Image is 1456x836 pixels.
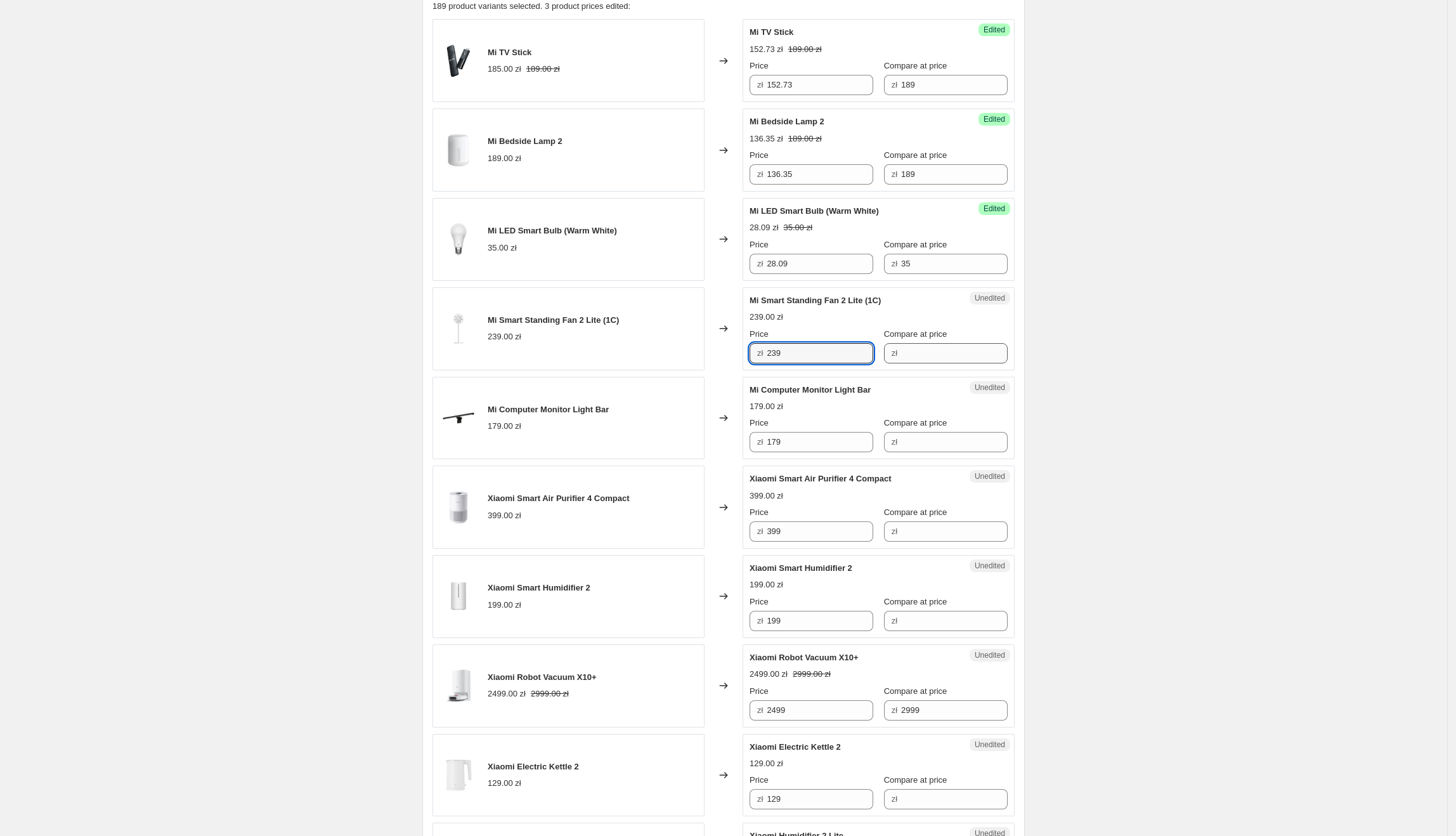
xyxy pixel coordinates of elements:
[757,169,763,179] span: zł
[788,43,822,56] strike: 189.00 zł
[750,240,769,249] span: Price
[439,220,478,258] img: 3055_miledsmartbulb-warmwhite-1600-hero_c7a8aa52-be97-469b-a0d7-b5f34ed0f836_80x.png
[432,1,630,11] span: 189 product variants selected. 3 product prices edited:
[975,740,1005,750] span: Unedited
[750,507,769,517] span: Price
[750,206,879,216] span: Mi LED Smart Bulb (Warm White)
[488,762,579,771] span: Xiaomi Electric Kettle 2
[757,526,763,536] span: zł
[750,43,783,56] div: 152.73 zł
[488,688,526,700] div: 2499.00 zł
[488,405,609,414] span: Mi Computer Monitor Light Bar
[488,420,521,433] div: 179.00 zł
[750,418,769,428] span: Price
[884,150,947,160] span: Compare at price
[892,705,897,715] span: zł
[757,437,763,447] span: zł
[975,650,1005,660] span: Unedited
[439,577,478,615] img: 4778_xiaomi_smart_humidifier_2-1-800px_80x.png
[750,597,769,606] span: Price
[757,80,763,89] span: zł
[488,509,521,522] div: 399.00 zł
[757,794,763,804] span: zł
[439,131,478,169] img: 2691_mibedsidelamp2-800px-hero_4fb17125-e19e-4251-a754-7135047a94e2_80x.png
[488,48,531,57] span: Mi TV Stick
[892,794,897,804] span: zł
[975,382,1005,393] span: Unedited
[488,226,617,235] span: Mi LED Smart Bulb (Warm White)
[892,348,897,358] span: zł
[750,296,881,305] span: Mi Smart Standing Fan 2 Lite (1C)
[750,150,769,160] span: Price
[892,169,897,179] span: zł
[439,310,478,348] img: 3107_mismartstandingfan1c-800px-hero_80x.png
[984,114,1005,124] span: Edited
[975,293,1005,303] span: Unedited
[488,315,619,325] span: Mi Smart Standing Fan 2 Lite (1C)
[884,686,947,696] span: Compare at price
[975,471,1005,481] span: Unedited
[439,488,478,526] img: 4736_xiaomi_smart_air_purifier_4_compact-1-base-1600px_80x.png
[884,597,947,606] span: Compare at price
[757,705,763,715] span: zł
[750,474,891,483] span: Xiaomi Smart Air Purifier 4 Compact
[892,616,897,625] span: zł
[750,329,769,339] span: Price
[750,133,783,145] div: 136.35 zł
[750,490,783,502] div: 399.00 zł
[488,152,521,165] div: 189.00 zł
[884,329,947,339] span: Compare at price
[757,616,763,625] span: zł
[884,61,947,70] span: Compare at price
[892,526,897,536] span: zł
[984,204,1005,214] span: Edited
[750,311,783,323] div: 239.00 zł
[439,42,478,80] img: 3142_mitvstick-800px-hero_80x.png
[750,385,871,395] span: Mi Computer Monitor Light Bar
[488,330,521,343] div: 239.00 zł
[750,757,783,770] div: 129.00 zł
[750,400,783,413] div: 179.00 zł
[975,561,1005,571] span: Unedited
[439,399,478,437] img: 3573_micomputer-monitorlightbar-800px-01_1_f26621e2-4aaf-43a6-8b1d-619d2a8eb058_80x.png
[892,80,897,89] span: zł
[750,742,841,752] span: Xiaomi Electric Kettle 2
[488,493,629,503] span: Xiaomi Smart Air Purifier 4 Compact
[439,667,478,705] img: 4788_xiaomi_robot_vacuum_x10_plus-1-base-1600px_80x.png
[488,672,597,682] span: Xiaomi Robot Vacuum X10+
[750,775,769,785] span: Price
[757,259,763,268] span: zł
[488,583,590,592] span: Xiaomi Smart Humidifier 2
[750,27,793,37] span: Mi TV Stick
[884,507,947,517] span: Compare at price
[488,242,517,254] div: 35.00 zł
[750,653,859,662] span: Xiaomi Robot Vacuum X10+
[750,563,852,573] span: Xiaomi Smart Humidifier 2
[884,418,947,428] span: Compare at price
[750,117,824,126] span: Mi Bedside Lamp 2
[750,686,769,696] span: Price
[439,756,478,794] img: 4794_xiaomi_smart_kettle_2-1-base-1600px_49dacf9f-be57-4f7d-9d83-6b2094cab0fb_80x.png
[884,240,947,249] span: Compare at price
[757,348,763,358] span: zł
[892,259,897,268] span: zł
[788,133,822,145] strike: 189.00 zł
[784,221,813,234] strike: 35.00 zł
[531,688,569,700] strike: 2999.00 zł
[750,61,769,70] span: Price
[488,599,521,611] div: 199.00 zł
[488,136,562,146] span: Mi Bedside Lamp 2
[984,25,1005,35] span: Edited
[750,221,779,234] div: 28.09 zł
[750,668,788,681] div: 2499.00 zł
[892,437,897,447] span: zł
[526,63,560,75] strike: 189.00 zł
[488,63,521,75] div: 185.00 zł
[488,777,521,790] div: 129.00 zł
[793,668,831,681] strike: 2999.00 zł
[750,578,783,591] div: 199.00 zł
[884,775,947,785] span: Compare at price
